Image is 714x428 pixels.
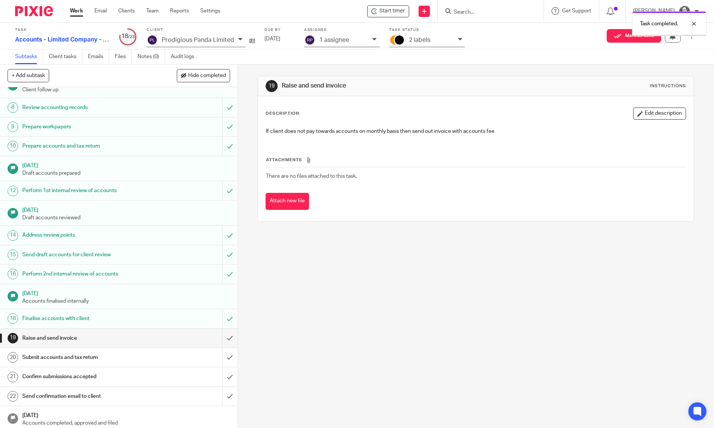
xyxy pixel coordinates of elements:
[128,35,135,39] small: /23
[640,20,678,28] p: Task completed.
[22,160,230,169] h1: [DATE]
[22,391,151,402] h1: Send confirmation email to client
[266,174,357,179] span: There are no files attached to this task.
[8,333,18,343] div: 19
[264,36,280,42] span: [DATE]
[22,140,151,152] h1: Prepare accounts and tax return
[15,49,43,64] a: Subtasks
[8,230,18,241] div: 14
[264,28,295,32] label: Due by
[147,34,158,46] img: svg%3E
[170,7,189,15] a: Reports
[22,86,230,94] p: Client follow up
[266,158,302,162] span: Attachments
[22,102,151,113] h1: Review accounting records
[8,141,18,151] div: 10
[266,128,686,135] p: If client does not pay towards accounts on monthly basis then send out invoice with accounts fee
[266,193,309,210] button: Attach new file
[118,7,135,15] a: Clients
[367,5,409,17] div: Prodigious Panda Limited - Accounts - Limited Company - 2025
[8,352,18,363] div: 20
[171,49,200,64] a: Audit logs
[22,205,230,214] h1: [DATE]
[22,371,151,382] h1: Confirm submissions accepted
[22,249,151,260] h1: Send draft accounts for client review
[15,28,110,32] label: Task
[22,352,151,363] h1: Submit accounts and tax return
[22,268,151,280] h1: Perform 2nd internal review of accounts
[22,297,230,305] p: Accounts finalised internally
[8,391,18,402] div: 22
[49,49,82,64] a: Client tasks
[22,333,151,344] h1: Raise and send invoice
[22,419,230,427] p: Accounts completed, approved and filed
[115,49,132,64] a: Files
[266,80,278,92] div: 19
[15,6,53,16] img: Pixie
[22,214,230,222] p: Draft accounts reviewed
[177,69,230,82] button: Hide completed
[8,269,18,279] div: 16
[678,5,691,17] img: Rod%202%20Small.jpg
[304,28,380,32] label: Assignee
[146,7,159,15] a: Team
[22,121,151,132] h1: Prepare workpapers
[8,69,49,82] button: + Add subtask
[304,34,315,46] img: svg%3E
[147,28,255,32] label: Client
[319,37,349,43] p: 1 assignee
[633,108,686,120] button: Edit description
[88,49,109,64] a: Emails
[282,82,492,90] h1: Raise and send invoice
[70,7,83,15] a: Work
[138,49,165,64] a: Notes (0)
[266,111,299,117] p: Description
[8,313,18,324] div: 18
[162,37,234,43] p: Prodigious Panda Limited
[200,7,220,15] a: Settings
[94,7,107,15] a: Email
[8,186,18,196] div: 12
[188,73,226,79] span: Hide completed
[22,169,230,177] p: Draft accounts prepared
[22,288,230,297] h1: [DATE]
[8,249,18,260] div: 15
[22,410,230,419] h1: [DATE]
[8,122,18,132] div: 9
[409,37,430,43] p: 2 labels
[22,229,151,241] h1: Address review points
[650,83,686,89] div: Instructions
[8,102,18,113] div: 8
[22,185,151,196] h1: Perform 1st internal review of accounts
[22,313,151,324] h1: Finalise accounts with client
[8,372,18,382] div: 21
[119,32,137,41] div: 18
